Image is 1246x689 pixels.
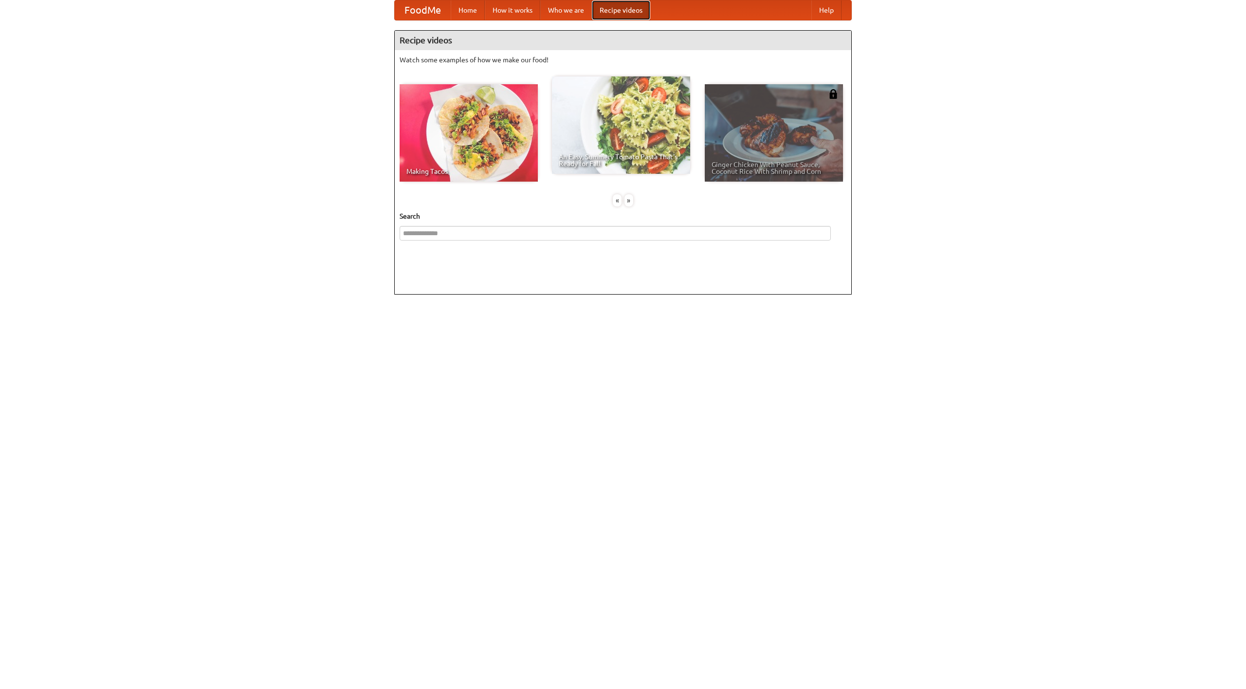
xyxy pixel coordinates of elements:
img: 483408.png [828,89,838,99]
span: Making Tacos [406,168,531,175]
p: Watch some examples of how we make our food! [400,55,846,65]
a: An Easy, Summery Tomato Pasta That's Ready for Fall [552,76,690,174]
h5: Search [400,211,846,221]
a: FoodMe [395,0,451,20]
a: Who we are [540,0,592,20]
h4: Recipe videos [395,31,851,50]
a: How it works [485,0,540,20]
a: Help [811,0,842,20]
span: An Easy, Summery Tomato Pasta That's Ready for Fall [559,153,683,167]
a: Recipe videos [592,0,650,20]
div: » [624,194,633,206]
a: Making Tacos [400,84,538,182]
div: « [613,194,622,206]
a: Home [451,0,485,20]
